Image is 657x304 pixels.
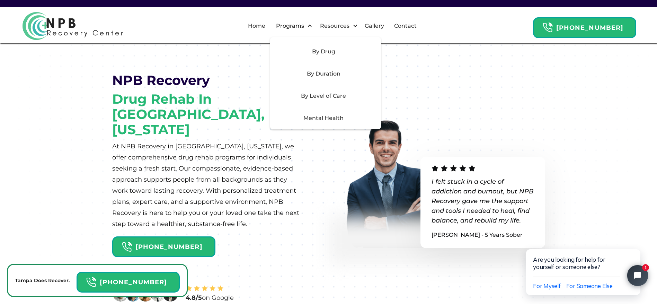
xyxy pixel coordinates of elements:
[274,22,306,30] div: Programs
[432,230,534,240] p: [PERSON_NAME] - 5 Years Sober
[270,37,381,129] nav: Programs
[533,14,636,38] a: Header Calendar Icons[PHONE_NUMBER]
[100,278,167,286] strong: [PHONE_NUMBER]
[512,227,657,304] iframe: Tidio Chat
[122,242,132,252] img: Header Calendar Icons
[274,47,373,56] div: By Drug
[135,243,203,251] strong: [PHONE_NUMBER]
[432,177,534,225] p: I felt stuck in a cycle of addiction and burnout, but NPB Recovery gave me the support and tools ...
[314,15,359,37] div: Resources
[542,22,553,33] img: Header Calendar Icons
[390,15,421,37] a: Contact
[270,41,381,63] div: By Drug
[270,85,381,107] div: By Level of Care
[15,276,70,285] p: Tampa Does Recover.
[86,277,96,288] img: Header Calendar Icons
[274,92,373,100] div: By Level of Care
[112,92,299,137] h1: Drug Rehab in [GEOGRAPHIC_DATA], [US_STATE]
[186,293,234,303] div: on Google
[244,15,269,37] a: Home
[274,70,373,78] div: By Duration
[112,233,215,257] a: Header Calendar Icons[PHONE_NUMBER]
[77,268,180,293] a: Header Calendar Icons[PHONE_NUMBER]
[270,15,314,37] div: Programs
[274,114,373,122] div: Mental Health
[186,294,202,302] strong: 4.8/5
[270,107,381,129] div: Mental Health
[318,22,351,30] div: Resources
[361,15,388,37] a: Gallery
[112,141,299,229] p: At NPB Recovery in [GEOGRAPHIC_DATA], [US_STATE], we offer comprehensive drug rehab programs for ...
[556,24,623,32] strong: [PHONE_NUMBER]
[112,73,210,88] h1: NPB Recovery
[270,63,381,85] div: By Duration
[186,285,224,292] img: Stars review icon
